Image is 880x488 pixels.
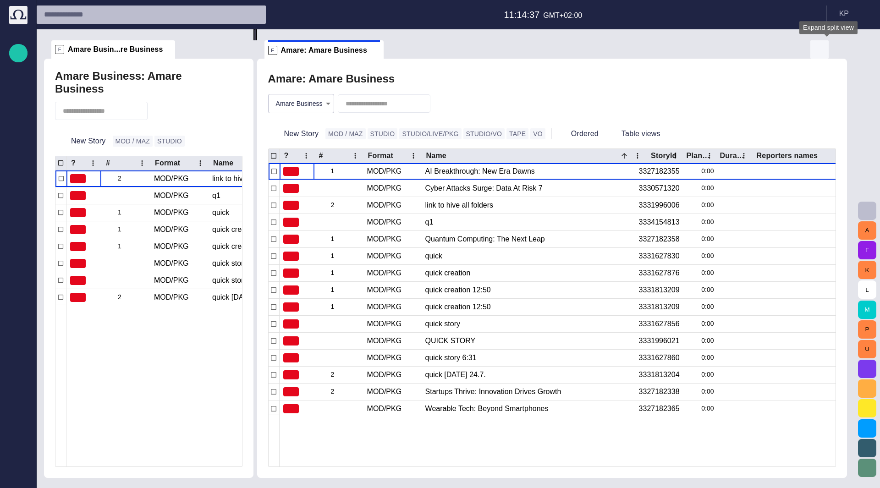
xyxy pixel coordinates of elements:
[425,400,631,417] div: Wearable Tech: Beyond Smartphones
[839,8,849,19] p: K P
[212,221,418,238] div: quick creation
[13,101,24,110] p: Publishing queue
[832,5,874,22] button: KP
[9,189,27,208] div: Media-test with filter
[105,289,147,306] div: 2
[425,197,631,214] div: link to hive all folders
[618,149,631,162] button: Sort
[13,340,24,351] span: Octopus
[425,265,631,281] div: quick creation
[858,261,876,279] button: K
[13,120,24,129] p: Story folders
[269,94,334,113] div: Amare Business
[194,157,207,170] button: Format column menu
[51,40,175,59] div: FAmare Busin...re Business
[13,83,24,94] span: Local News
[13,101,24,112] span: Publishing queue
[367,302,402,312] div: MOD/PKG
[425,282,631,298] div: quick creation 12:50
[13,321,24,330] p: AI Assistant
[13,138,24,147] p: My OctopusX
[425,299,631,315] div: quick creation 12:50
[687,400,714,417] div: 0:00
[212,272,418,289] div: quick story 6:31
[367,370,402,380] div: MOD/PKG
[318,163,360,180] div: 1
[13,321,24,332] span: AI Assistant
[367,285,402,295] div: MOD/PKG
[13,175,24,184] p: Media
[803,23,854,32] span: Expand split view
[318,367,360,383] div: 2
[425,350,631,366] div: quick story 6:31
[318,265,360,281] div: 1
[13,175,24,186] span: Media
[13,230,24,239] p: Rundowns
[212,170,418,187] div: link to hive all folders
[154,208,189,218] div: MOD/PKG
[639,336,680,346] div: 3331996021
[13,156,24,165] p: Social Media
[639,370,680,380] div: 3331813204
[639,302,680,312] div: 3331813209
[425,214,631,230] div: q1
[318,299,360,315] div: 1
[106,159,110,168] div: #
[284,151,289,160] div: ?
[687,265,714,281] div: 0:00
[13,285,24,296] span: Administration
[506,128,528,139] button: TAPE
[213,159,246,168] div: Name
[720,151,746,160] div: Duration
[368,128,398,139] button: STUDIO
[13,248,24,257] p: Rundowns 2
[13,138,24,149] span: My OctopusX
[13,83,24,92] p: Local News
[687,151,711,160] div: Plan dur
[13,266,24,275] p: Editorial Admin
[367,217,402,227] div: MOD/PKG
[154,136,185,147] button: STUDIO
[212,187,418,204] div: q1
[737,149,750,162] button: Duration column menu
[368,151,393,160] div: Format
[13,193,24,204] span: Media-test with filter
[367,166,402,176] div: MOD/PKG
[9,6,27,24] img: Octopus News Room
[13,248,24,259] span: Rundowns 2
[55,45,64,54] p: F
[13,230,24,241] span: Rundowns
[13,266,24,277] span: Editorial Admin
[318,282,360,298] div: 1
[687,299,714,315] div: 0:00
[367,234,402,244] div: MOD/PKG
[367,183,402,193] div: MOD/PKG
[425,180,631,197] div: Cyber Attacks Surge: Data At Risk 7
[687,197,714,214] div: 0:00
[325,128,365,139] button: MOD / MAZ
[367,404,402,414] div: MOD/PKG
[155,159,180,168] div: Format
[367,353,402,363] div: MOD/PKG
[426,151,459,160] div: Name
[639,166,680,176] div: 3327182355
[530,128,545,139] button: VO
[858,340,876,358] button: U
[9,98,27,116] div: Publishing queue
[264,40,384,59] div: FAmare: Amare Business
[154,225,189,235] div: MOD/PKG
[858,241,876,259] button: F
[367,387,402,397] div: MOD/PKG
[55,70,193,95] h2: Amare Business: Amare Business
[639,319,680,329] div: 3331627856
[212,204,418,221] div: quick
[212,238,418,255] div: quick creation 12:50
[543,10,582,21] p: GMT+02:00
[687,282,714,298] div: 0:00
[268,72,395,85] h2: Amare: Amare Business
[639,251,680,261] div: 3331627830
[13,193,24,202] p: Media-test with filter
[9,336,27,354] div: Octopus
[9,299,27,318] div: [URL][DOMAIN_NAME]
[367,319,402,329] div: MOD/PKG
